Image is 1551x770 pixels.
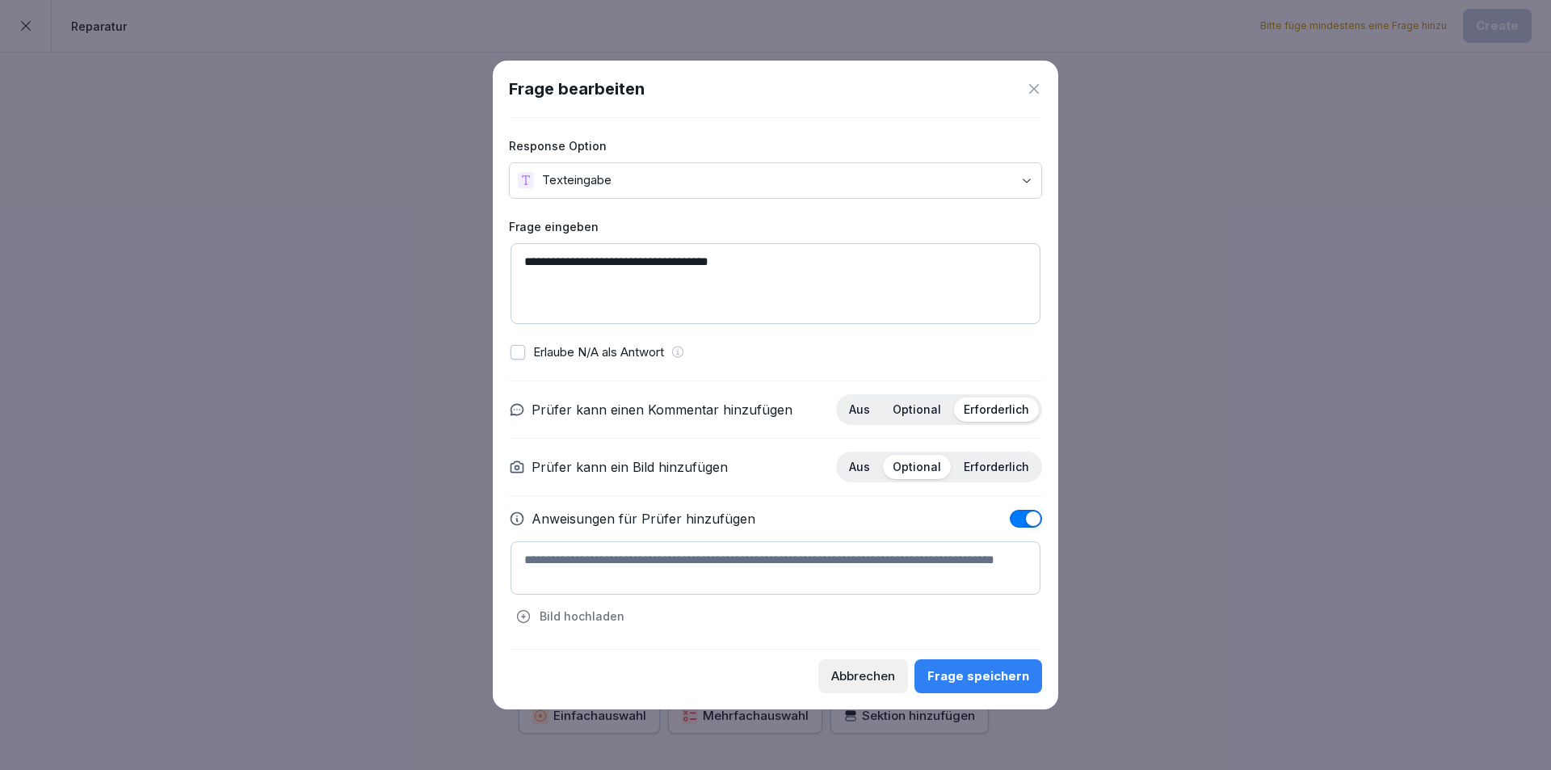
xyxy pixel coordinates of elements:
p: Optional [893,460,941,474]
label: Response Option [509,137,1042,154]
p: Prüfer kann ein Bild hinzufügen [532,457,728,477]
p: Prüfer kann einen Kommentar hinzufügen [532,400,792,419]
h1: Frage bearbeiten [509,77,645,101]
p: Erlaube N/A als Antwort [533,343,664,362]
div: Abbrechen [831,667,895,685]
p: Anweisungen für Prüfer hinzufügen [532,509,755,528]
label: Frage eingeben [509,218,1042,235]
p: Erforderlich [964,460,1029,474]
p: Optional [893,402,941,417]
div: Frage speichern [927,667,1029,685]
p: Aus [849,460,870,474]
p: Erforderlich [964,402,1029,417]
button: Frage speichern [914,659,1042,693]
p: Aus [849,402,870,417]
p: Bild hochladen [540,608,624,625]
button: Abbrechen [818,659,908,693]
